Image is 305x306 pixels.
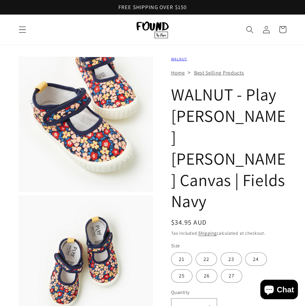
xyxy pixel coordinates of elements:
[198,230,216,236] a: Shipping
[242,21,258,38] summary: Search
[171,242,180,249] legend: Size
[171,269,192,283] label: 25
[221,253,242,266] label: 23
[221,269,242,283] label: 27
[196,253,217,266] label: 22
[171,56,187,61] a: WALNUT
[171,230,287,237] div: Tax included. calculated at checkout.
[194,69,244,76] a: Best Selling Products
[171,218,207,227] span: $34.95 AUD
[258,280,300,301] inbox-online-store-chat: Shopify online store chat
[171,84,287,212] h1: WALNUT - Play [PERSON_NAME] [PERSON_NAME] Canvas | Fields Navy
[171,69,185,76] a: Home
[188,68,191,76] span: >
[196,269,217,283] label: 26
[245,253,267,266] label: 24
[136,21,169,38] img: FOUND By Flynn logo
[14,21,31,38] summary: Menu
[171,253,192,266] label: 21
[171,289,287,296] label: Quantity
